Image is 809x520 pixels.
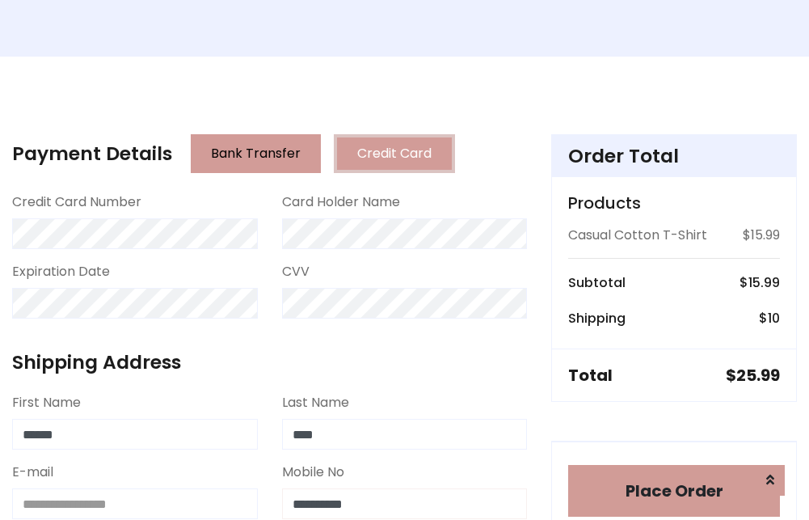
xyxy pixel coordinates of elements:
[736,364,780,387] span: 25.99
[568,145,780,167] h4: Order Total
[12,393,81,412] label: First Name
[748,273,780,292] span: 15.99
[282,393,349,412] label: Last Name
[12,351,527,374] h4: Shipping Address
[282,262,310,281] label: CVV
[282,463,344,482] label: Mobile No
[739,275,780,290] h6: $
[568,311,626,326] h6: Shipping
[568,465,780,517] button: Place Order
[12,142,172,165] h4: Payment Details
[12,262,110,281] label: Expiration Date
[768,309,780,328] span: 10
[568,275,626,290] h6: Subtotal
[191,134,321,173] button: Bank Transfer
[568,226,707,245] p: Casual Cotton T-Shirt
[759,311,780,326] h6: $
[568,193,780,213] h5: Products
[726,366,780,385] h5: $
[12,192,141,212] label: Credit Card Number
[334,134,455,173] button: Credit Card
[282,192,400,212] label: Card Holder Name
[743,226,780,245] p: $15.99
[12,463,53,482] label: E-mail
[568,366,613,385] h5: Total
